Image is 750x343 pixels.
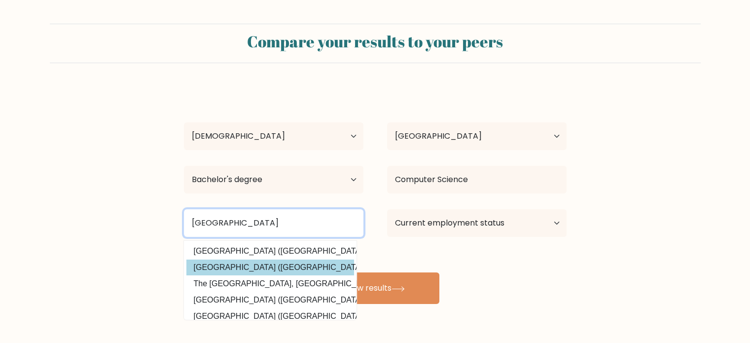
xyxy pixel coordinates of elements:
input: What did you study? [387,166,567,193]
option: [GEOGRAPHIC_DATA] ([GEOGRAPHIC_DATA]) [186,292,354,308]
button: View results [311,272,439,304]
input: Most relevant educational institution [184,209,363,237]
option: [GEOGRAPHIC_DATA] ([GEOGRAPHIC_DATA]) [186,243,354,259]
h2: Compare your results to your peers [56,32,695,51]
option: [GEOGRAPHIC_DATA] ([GEOGRAPHIC_DATA]) [186,260,354,275]
option: [GEOGRAPHIC_DATA] ([GEOGRAPHIC_DATA]) [186,308,354,324]
option: The [GEOGRAPHIC_DATA], [GEOGRAPHIC_DATA] ([GEOGRAPHIC_DATA]) [186,276,354,292]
